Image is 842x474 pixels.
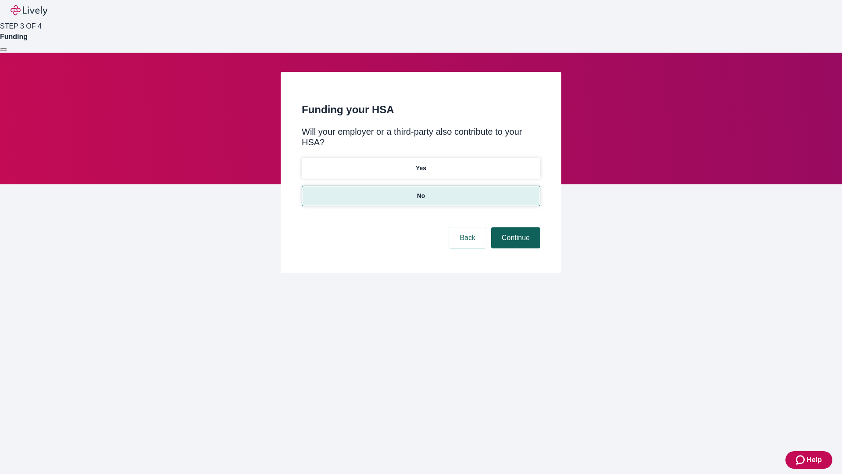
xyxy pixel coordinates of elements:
[302,186,540,206] button: No
[302,158,540,179] button: Yes
[11,5,47,16] img: Lively
[302,102,540,118] h2: Funding your HSA
[806,455,822,465] span: Help
[449,227,486,248] button: Back
[302,126,540,147] div: Will your employer or a third-party also contribute to your HSA?
[491,227,540,248] button: Continue
[417,191,425,201] p: No
[796,455,806,465] svg: Zendesk support icon
[785,451,832,469] button: Zendesk support iconHelp
[416,164,426,173] p: Yes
